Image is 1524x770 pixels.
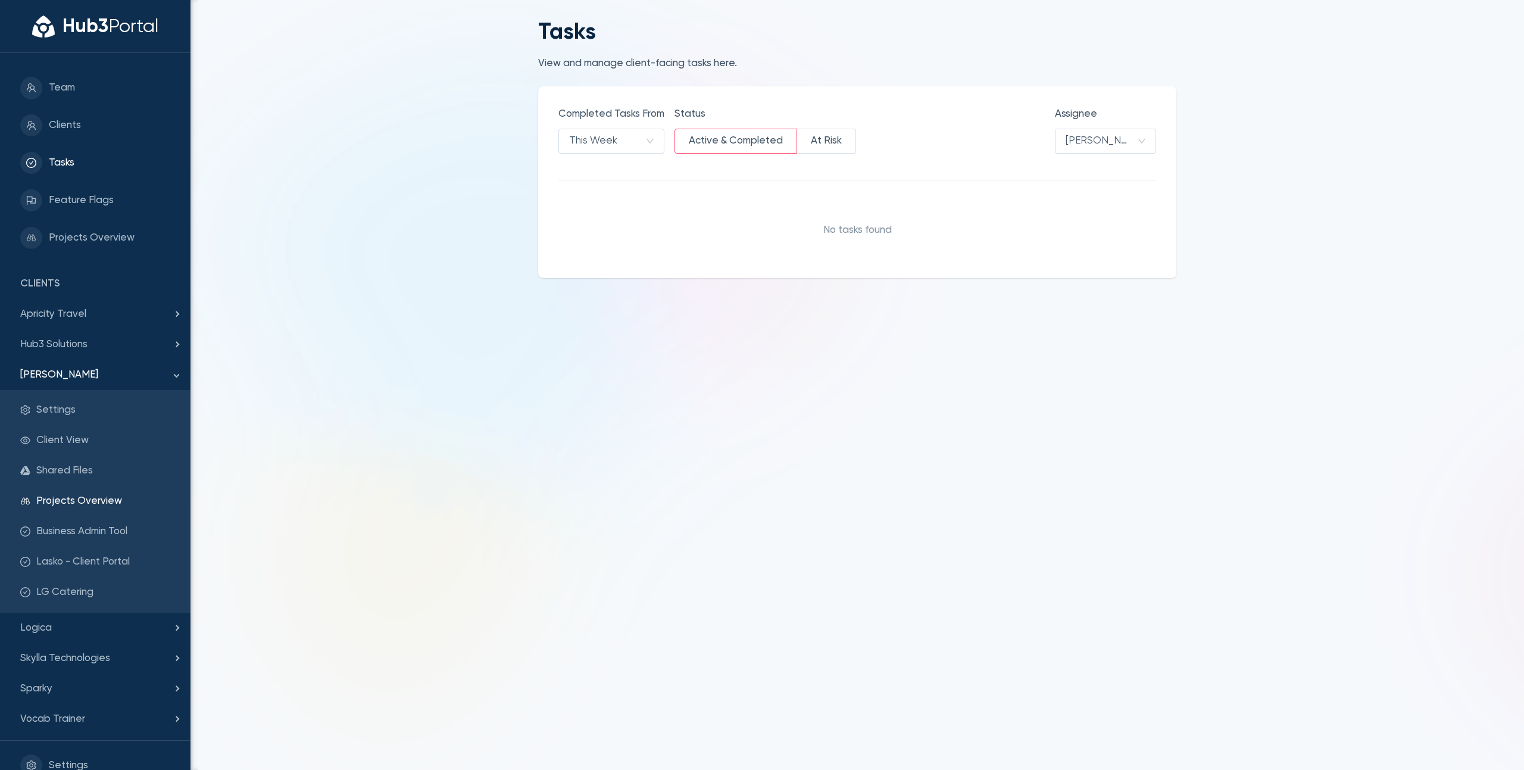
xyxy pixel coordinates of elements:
[108,17,158,36] span: Portal
[20,681,170,697] span: Sparky
[36,585,170,600] span: LG Catering
[36,554,170,570] span: Lasko - Client Portal
[20,526,30,537] span: check-circle
[63,18,158,37] div: Hub3
[20,621,170,636] span: Logica
[49,118,170,133] span: Clients
[49,80,170,96] span: Team
[36,403,170,418] span: Settings
[36,524,170,540] span: Business Admin Tool
[49,193,170,208] span: Feature Flags
[26,120,36,130] span: team
[1066,129,1145,153] span: Brian Ustas
[20,405,30,415] span: setting
[49,155,170,171] span: Tasks
[1055,107,1097,122] label: Assignee
[569,129,654,153] span: This Week
[20,557,30,567] span: check-circle
[26,158,36,168] span: check-circle
[558,107,664,122] label: Completed Tasks From
[689,136,783,146] span: Active & Completed
[20,587,30,597] span: check-circle
[811,136,842,146] span: At Risk
[26,83,36,93] span: team
[823,225,892,235] span: No tasks found
[20,712,170,727] span: Vocab Trainer
[20,337,170,353] span: Hub3 Solutions
[538,56,1176,71] div: View and manage client-facing tasks here.
[20,307,170,322] span: Apricity Travel
[20,367,170,383] span: [PERSON_NAME]
[26,195,36,205] span: flag
[674,107,705,122] label: Status
[20,435,30,445] span: eye
[36,433,170,448] span: Client View
[538,20,596,46] h2: Tasks
[36,466,93,476] a: Shared Files
[36,494,170,509] span: Projects Overview
[20,651,170,666] span: Skylla Technologies
[49,230,170,246] span: Projects Overview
